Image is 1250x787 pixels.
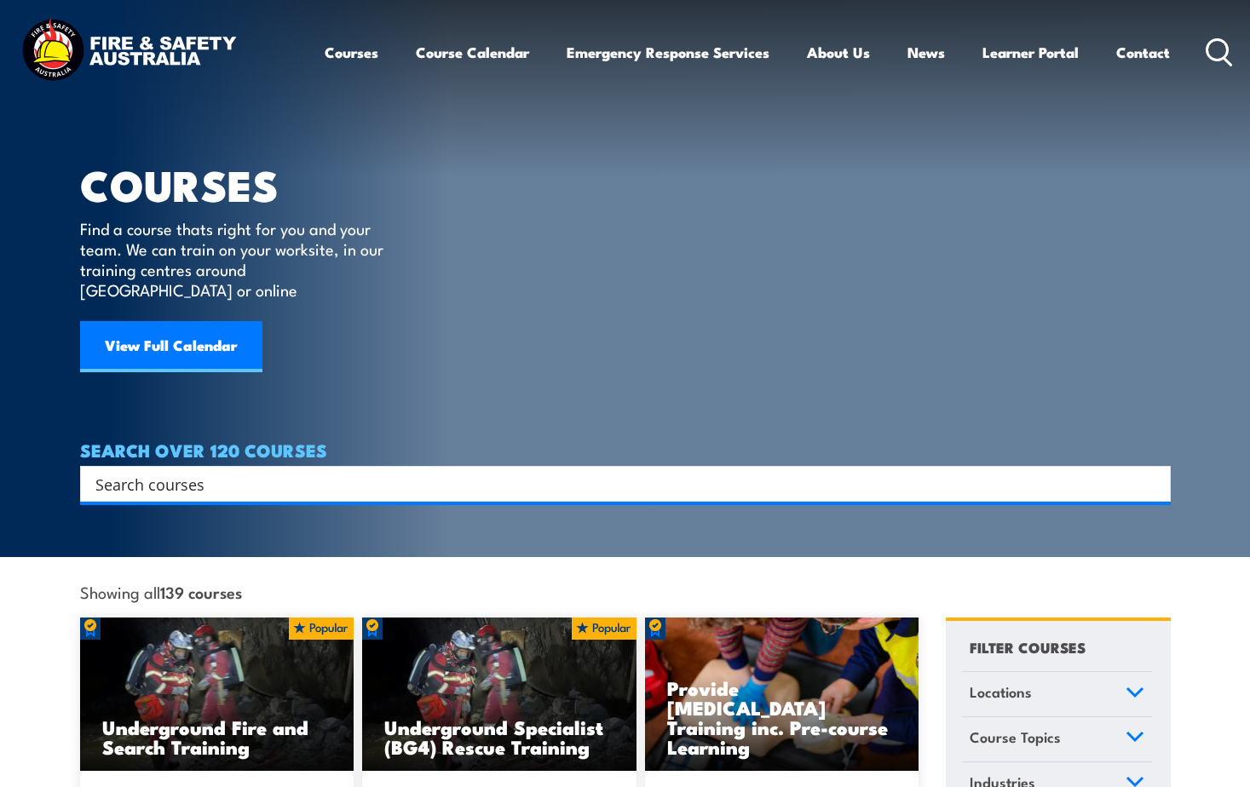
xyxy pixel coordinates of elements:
[80,618,354,771] img: Underground mine rescue
[567,30,769,75] a: Emergency Response Services
[102,717,332,756] h3: Underground Fire and Search Training
[970,635,1086,658] h4: FILTER COURSES
[970,681,1032,704] span: Locations
[962,672,1152,716] a: Locations
[1141,472,1165,496] button: Search magnifier button
[80,218,391,300] p: Find a course thats right for you and your team. We can train on your worksite, in our training c...
[384,717,614,756] h3: Underground Specialist (BG4) Rescue Training
[362,618,637,771] img: Underground mine rescue
[645,618,919,771] a: Provide [MEDICAL_DATA] Training inc. Pre-course Learning
[80,440,1171,459] h4: SEARCH OVER 120 COURSES
[80,618,354,771] a: Underground Fire and Search Training
[99,472,1137,496] form: Search form
[95,471,1133,497] input: Search input
[970,726,1061,749] span: Course Topics
[80,583,242,600] span: Showing all
[667,678,897,756] h3: Provide [MEDICAL_DATA] Training inc. Pre-course Learning
[962,717,1152,761] a: Course Topics
[325,30,378,75] a: Courses
[160,580,242,603] strong: 139 courses
[907,30,945,75] a: News
[645,618,919,771] img: Low Voltage Rescue and Provide CPR
[362,618,637,771] a: Underground Specialist (BG4) Rescue Training
[416,30,529,75] a: Course Calendar
[80,165,408,202] h1: COURSES
[1116,30,1170,75] a: Contact
[807,30,870,75] a: About Us
[982,30,1079,75] a: Learner Portal
[80,321,262,372] a: View Full Calendar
